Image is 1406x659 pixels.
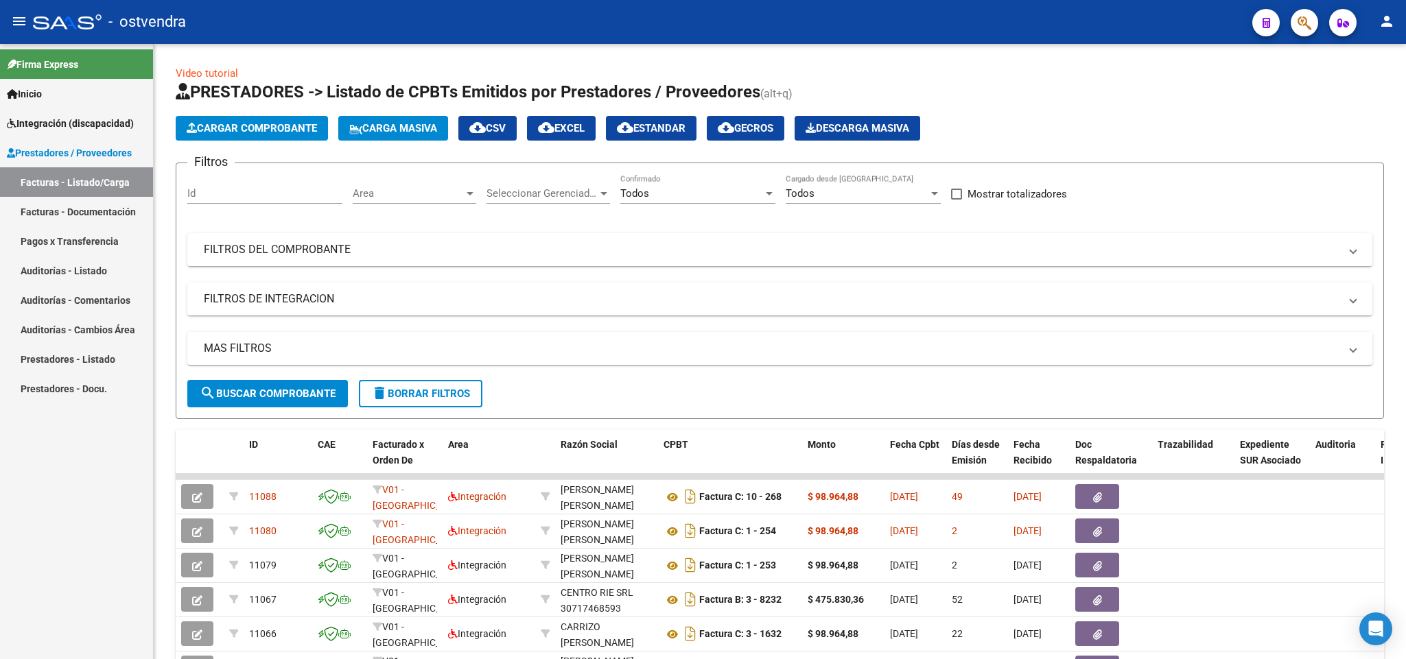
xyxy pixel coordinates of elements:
span: 52 [952,594,963,605]
app-download-masive: Descarga masiva de comprobantes (adjuntos) [795,116,920,141]
span: Integración [448,594,506,605]
span: Todos [786,187,815,200]
span: (alt+q) [760,87,793,100]
span: Todos [620,187,649,200]
i: Descargar documento [681,588,699,610]
datatable-header-cell: Monto [802,430,884,490]
datatable-header-cell: Fecha Recibido [1008,430,1070,490]
span: 49 [952,491,963,502]
mat-icon: cloud_download [469,119,486,136]
strong: $ 98.964,88 [808,560,858,571]
span: 11066 [249,628,277,639]
datatable-header-cell: Area [443,430,535,490]
div: [PERSON_NAME] [PERSON_NAME] [561,551,653,582]
mat-icon: cloud_download [617,119,633,136]
datatable-header-cell: Auditoria [1310,430,1375,490]
span: 22 [952,628,963,639]
mat-expansion-panel-header: FILTROS DEL COMPROBANTE [187,233,1372,266]
span: Integración [448,628,506,639]
datatable-header-cell: Razón Social [555,430,658,490]
button: Cargar Comprobante [176,116,328,141]
span: [DATE] [1014,594,1042,605]
datatable-header-cell: CAE [312,430,367,490]
strong: $ 475.830,36 [808,594,864,605]
span: 11067 [249,594,277,605]
span: CAE [318,439,336,450]
span: [DATE] [1014,560,1042,571]
div: 27244786133 [561,619,653,648]
span: [DATE] [890,525,918,536]
span: [DATE] [1014,525,1042,536]
span: EXCEL [538,122,585,134]
strong: Factura B: 3 - 8232 [699,595,782,606]
span: Prestadores / Proveedores [7,145,132,160]
button: EXCEL [527,116,596,141]
span: Integración [448,525,506,536]
span: Seleccionar Gerenciador [487,187,598,200]
span: PRESTADORES -> Listado de CPBTs Emitidos por Prestadores / Proveedores [176,82,760,101]
span: Monto [808,439,836,450]
span: Días desde Emisión [952,439,1000,466]
datatable-header-cell: Expediente SUR Asociado [1234,430,1310,490]
mat-expansion-panel-header: MAS FILTROS [187,332,1372,365]
mat-icon: person [1379,13,1395,29]
span: Descarga Masiva [806,122,909,134]
strong: $ 98.964,88 [808,491,858,502]
mat-panel-title: MAS FILTROS [204,341,1339,356]
span: CPBT [664,439,688,450]
span: Mostrar totalizadores [968,186,1067,202]
span: Trazabilidad [1158,439,1213,450]
span: [DATE] [890,560,918,571]
datatable-header-cell: Facturado x Orden De [367,430,443,490]
datatable-header-cell: Doc Respaldatoria [1070,430,1152,490]
i: Descargar documento [681,623,699,645]
span: Area [353,187,464,200]
button: Descarga Masiva [795,116,920,141]
span: - ostvendra [108,7,186,37]
mat-icon: cloud_download [718,119,734,136]
button: Gecros [707,116,784,141]
strong: Factura C: 1 - 253 [699,560,776,571]
span: Estandar [617,122,686,134]
span: Fecha Cpbt [890,439,939,450]
mat-icon: search [200,385,216,401]
span: Area [448,439,469,450]
span: ID [249,439,258,450]
strong: $ 98.964,88 [808,628,858,639]
h3: Filtros [187,152,235,171]
span: Doc Respaldatoria [1075,439,1137,466]
mat-panel-title: FILTROS DEL COMPROBANTE [204,242,1339,257]
mat-expansion-panel-header: FILTROS DE INTEGRACION [187,283,1372,315]
span: Razón Social [561,439,618,450]
span: 11080 [249,525,277,536]
mat-icon: cloud_download [538,119,554,136]
div: 30717468593 [561,585,653,614]
span: Borrar Filtros [371,387,470,400]
div: 20352435873 [561,482,653,511]
span: Inicio [7,86,42,101]
span: Facturado x Orden De [373,439,424,466]
i: Descargar documento [681,486,699,507]
span: Auditoria [1315,439,1356,450]
mat-icon: menu [11,13,27,29]
span: Expediente SUR Asociado [1240,439,1301,466]
span: [DATE] [1014,491,1042,502]
span: [DATE] [890,628,918,639]
div: 27371352576 [561,516,653,545]
datatable-header-cell: Trazabilidad [1152,430,1234,490]
div: CENTRO RIE SRL [561,585,633,601]
span: Gecros [718,122,773,134]
strong: Factura C: 10 - 268 [699,492,782,503]
datatable-header-cell: ID [244,430,312,490]
button: Buscar Comprobante [187,380,348,407]
strong: $ 98.964,88 [808,525,858,536]
span: Integración (discapacidad) [7,116,134,131]
mat-panel-title: FILTROS DE INTEGRACION [204,291,1339,307]
span: 2 [952,560,957,571]
span: Integración [448,560,506,571]
strong: Factura C: 3 - 1632 [699,629,782,640]
span: Firma Express [7,57,78,72]
button: Carga Masiva [338,116,448,141]
span: [DATE] [1014,628,1042,639]
mat-icon: delete [371,385,388,401]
